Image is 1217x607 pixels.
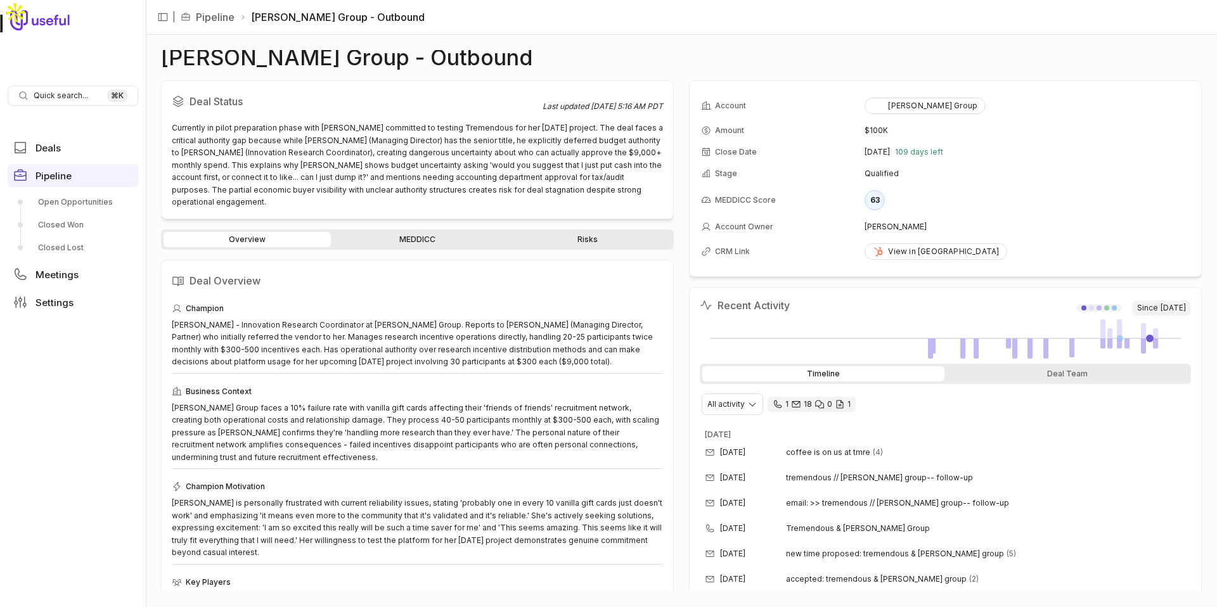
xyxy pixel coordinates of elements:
[786,473,973,483] span: tremendous // [PERSON_NAME] group-- follow-up
[720,447,745,457] time: [DATE]
[720,574,745,584] time: [DATE]
[715,101,746,111] span: Account
[333,232,501,247] a: MEDDICC
[8,263,138,286] a: Meetings
[1132,300,1191,316] span: Since
[715,169,737,179] span: Stage
[786,574,967,584] span: accepted: tremendous & [PERSON_NAME] group
[715,222,773,232] span: Account Owner
[172,301,663,316] div: Champion
[172,91,543,112] h2: Deal Status
[35,171,72,181] span: Pipeline
[715,125,744,136] span: Amount
[161,50,532,65] h1: [PERSON_NAME] Group - Outbound
[865,98,986,114] button: [PERSON_NAME] Group
[172,402,663,464] div: [PERSON_NAME] Group faces a 10% failure rate with vanilla gift cards affecting their 'friends of ...
[865,243,1007,260] a: View in [GEOGRAPHIC_DATA]
[786,447,870,457] span: coffee is on us at tmre
[865,190,885,210] div: 63
[8,192,138,258] div: Pipeline submenu
[873,246,999,257] div: View in [GEOGRAPHIC_DATA]
[1161,303,1186,313] time: [DATE]
[107,89,127,102] kbd: ⌘ K
[35,270,79,279] span: Meetings
[786,549,1004,559] span: new time proposed: tremendous & [PERSON_NAME] group
[720,473,745,483] time: [DATE]
[720,498,745,508] time: [DATE]
[34,91,88,101] span: Quick search...
[172,319,663,368] div: [PERSON_NAME] - Innovation Research Coordinator at [PERSON_NAME] Group. Reports to [PERSON_NAME] ...
[8,291,138,314] a: Settings
[873,447,883,457] span: 4 emails in thread
[8,164,138,187] a: Pipeline
[786,498,1009,508] span: email: >> tremendous // [PERSON_NAME] group-- follow-up
[172,122,663,208] div: Currently in pilot preparation phase with [PERSON_NAME] committed to testing Tremendous for her [...
[172,575,663,590] div: Key Players
[1007,549,1016,559] span: 5 emails in thread
[702,366,944,381] div: Timeline
[35,298,74,307] span: Settings
[8,136,138,159] a: Deals
[873,101,977,111] div: [PERSON_NAME] Group
[172,271,663,291] h2: Deal Overview
[164,232,331,247] a: Overview
[865,217,1190,237] td: [PERSON_NAME]
[865,147,890,157] time: [DATE]
[8,215,138,235] a: Closed Won
[720,523,745,534] time: [DATE]
[720,549,745,559] time: [DATE]
[705,430,731,439] time: [DATE]
[715,195,776,205] span: MEDDICC Score
[768,397,856,412] div: 1 call and 18 email threads
[865,163,1190,184] td: Qualified
[504,232,671,247] a: Risks
[865,120,1190,141] td: $100K
[895,147,943,157] span: 109 days left
[172,497,663,559] div: [PERSON_NAME] is personally frustrated with current reliability issues, stating 'probably one in ...
[969,574,979,584] span: 2 emails in thread
[715,246,750,257] span: CRM Link
[700,298,790,313] h2: Recent Activity
[715,147,757,157] span: Close Date
[35,143,61,153] span: Deals
[591,101,663,111] time: [DATE] 5:16 AM PDT
[543,101,663,112] div: Last updated
[172,384,663,399] div: Business Context
[172,479,663,494] div: Champion Motivation
[8,238,138,258] a: Closed Lost
[947,366,1189,381] div: Deal Team
[8,192,138,212] a: Open Opportunities
[786,523,1171,534] span: Tremendous & [PERSON_NAME] Group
